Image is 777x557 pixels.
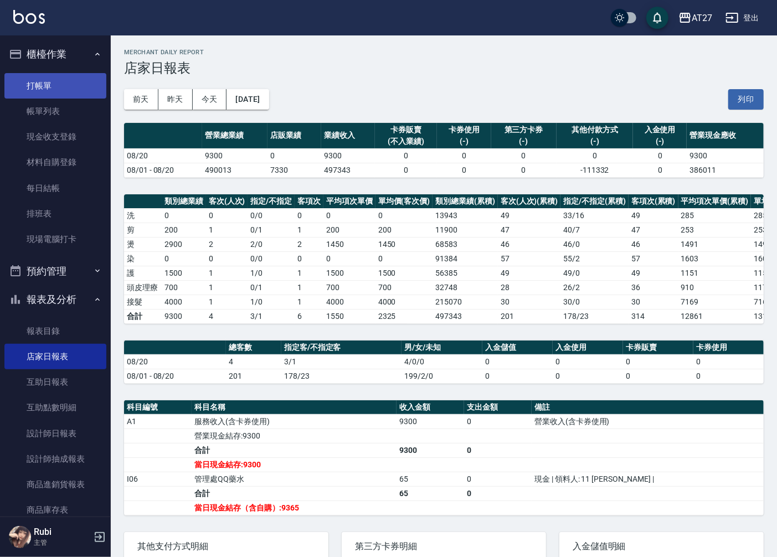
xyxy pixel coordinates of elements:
[323,280,375,295] td: 700
[687,163,764,177] td: 386011
[693,369,764,383] td: 0
[560,223,629,237] td: 40 / 7
[192,443,397,457] td: 合計
[498,223,561,237] td: 47
[192,414,397,429] td: 服務收入(含卡券使用)
[4,124,106,149] a: 現金收支登錄
[397,486,464,501] td: 65
[124,354,226,369] td: 08/20
[464,400,532,415] th: 支出金額
[295,194,323,209] th: 客項次
[498,309,561,323] td: 201
[226,354,281,369] td: 4
[482,369,553,383] td: 0
[375,295,433,309] td: 4000
[498,280,561,295] td: 28
[633,163,687,177] td: 0
[295,280,323,295] td: 1
[402,341,482,355] th: 男/女/未知
[124,49,764,56] h2: Merchant Daily Report
[687,148,764,163] td: 9300
[226,341,281,355] th: 總客數
[433,266,498,280] td: 56385
[378,136,434,147] div: (不入業績)
[34,538,90,548] p: 主管
[629,309,678,323] td: 314
[192,400,397,415] th: 科目名稱
[678,280,752,295] td: 910
[124,472,192,486] td: I06
[636,124,684,136] div: 入金使用
[4,421,106,446] a: 設計師日報表
[433,280,498,295] td: 32748
[124,223,162,237] td: 剪
[560,266,629,280] td: 49 / 0
[433,295,498,309] td: 215070
[124,237,162,251] td: 燙
[629,223,678,237] td: 47
[636,136,684,147] div: (-)
[4,226,106,252] a: 現場電腦打卡
[124,400,764,515] table: a dense table
[248,194,295,209] th: 指定/不指定
[437,163,491,177] td: 0
[323,208,375,223] td: 0
[192,486,397,501] td: 合計
[623,341,693,355] th: 卡券販賣
[498,266,561,280] td: 49
[206,295,248,309] td: 1
[559,136,631,147] div: (-)
[248,309,295,323] td: 3/1
[560,309,629,323] td: 178/23
[124,251,162,266] td: 染
[124,309,162,323] td: 合計
[678,237,752,251] td: 1491
[498,295,561,309] td: 30
[124,280,162,295] td: 頭皮理療
[206,309,248,323] td: 4
[559,124,631,136] div: 其他付款方式
[281,341,402,355] th: 指定客/不指定客
[158,89,193,110] button: 昨天
[124,341,764,384] table: a dense table
[433,223,498,237] td: 11900
[437,148,491,163] td: 0
[248,295,295,309] td: 1 / 0
[124,60,764,76] h3: 店家日報表
[124,89,158,110] button: 前天
[482,341,553,355] th: 入金儲值
[323,237,375,251] td: 1450
[162,208,206,223] td: 0
[321,123,375,149] th: 業績收入
[4,318,106,344] a: 報表目錄
[397,472,464,486] td: 65
[4,369,106,395] a: 互助日報表
[295,266,323,280] td: 1
[375,163,437,177] td: 0
[433,194,498,209] th: 類別總業績(累積)
[464,486,532,501] td: 0
[124,295,162,309] td: 接髮
[532,472,764,486] td: 現金 | 領料人: 11 [PERSON_NAME] |
[162,237,206,251] td: 2900
[4,99,106,124] a: 帳單列表
[192,429,397,443] td: 營業現金結存:9300
[323,266,375,280] td: 1500
[433,237,498,251] td: 68583
[553,369,623,383] td: 0
[162,194,206,209] th: 類別總業績
[227,89,269,110] button: [DATE]
[4,201,106,226] a: 排班表
[498,237,561,251] td: 46
[295,295,323,309] td: 1
[557,163,634,177] td: -111332
[295,237,323,251] td: 2
[206,280,248,295] td: 1
[13,10,45,24] img: Logo
[721,8,764,28] button: 登出
[378,124,434,136] div: 卡券販賣
[433,208,498,223] td: 13943
[560,251,629,266] td: 55 / 2
[693,354,764,369] td: 0
[433,251,498,266] td: 91384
